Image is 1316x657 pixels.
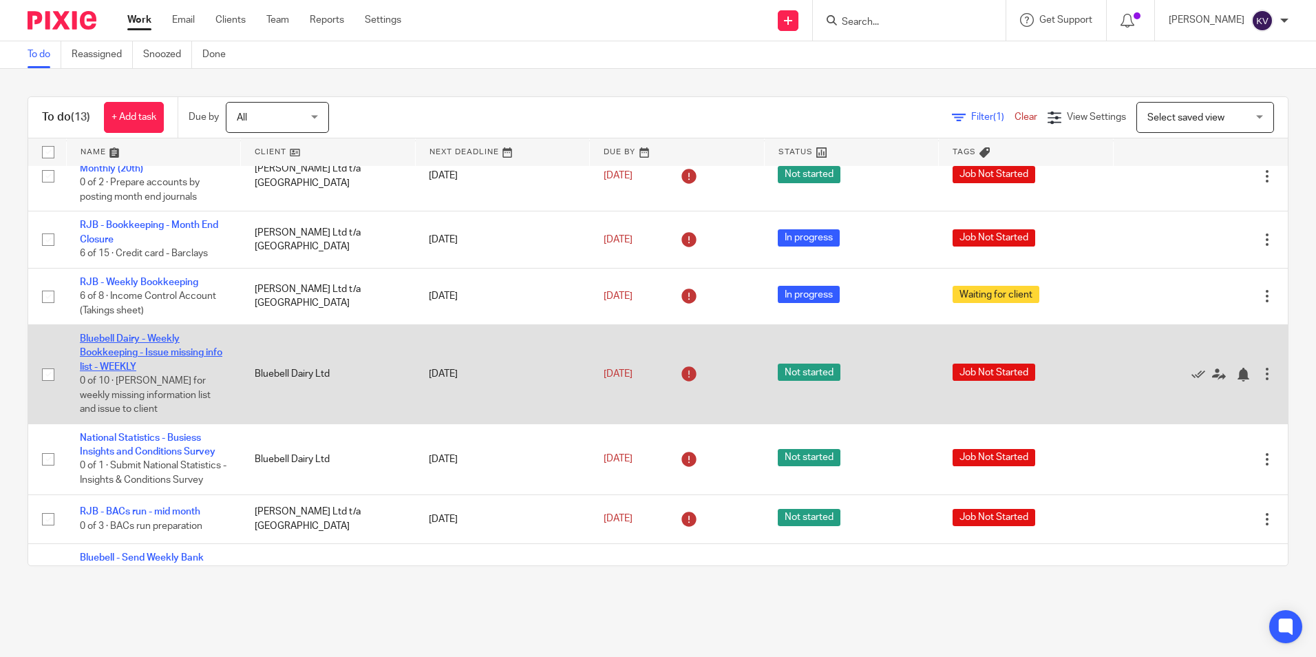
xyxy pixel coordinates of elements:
[993,112,1004,122] span: (1)
[1039,15,1092,25] span: Get Support
[143,41,192,68] a: Snoozed
[202,41,236,68] a: Done
[172,13,195,27] a: Email
[953,166,1035,183] span: Job Not Started
[365,13,401,27] a: Settings
[415,424,590,494] td: [DATE]
[215,13,246,27] a: Clients
[604,514,633,524] span: [DATE]
[28,11,96,30] img: Pixie
[1251,10,1273,32] img: svg%3E
[415,140,590,211] td: [DATE]
[42,110,90,125] h1: To do
[953,286,1039,303] span: Waiting for client
[80,376,211,414] span: 0 of 10 · [PERSON_NAME] for weekly missing information list and issue to client
[266,13,289,27] a: Team
[80,433,215,457] a: National Statistics - Busiess Insights and Conditions Survey
[1169,13,1244,27] p: [PERSON_NAME]
[415,268,590,324] td: [DATE]
[604,235,633,244] span: [DATE]
[953,509,1035,526] span: Job Not Started
[189,110,219,124] p: Due by
[80,334,222,372] a: Bluebell Dairy - Weekly Bookkeeping - Issue missing info list - WEEKLY
[80,249,208,258] span: 6 of 15 · Credit card - Barclays
[953,148,976,156] span: Tags
[241,325,416,424] td: Bluebell Dairy Ltd
[237,113,247,123] span: All
[953,229,1035,247] span: Job Not Started
[778,286,840,303] span: In progress
[72,41,133,68] a: Reassigned
[241,544,416,643] td: Bluebell Dairy Ltd
[80,178,200,202] span: 0 of 2 · Prepare accounts by posting month end journals
[1067,112,1126,122] span: View Settings
[604,291,633,301] span: [DATE]
[127,13,151,27] a: Work
[604,369,633,379] span: [DATE]
[80,521,202,531] span: 0 of 3 · BACs run preparation
[971,112,1015,122] span: Filter
[778,509,840,526] span: Not started
[1191,367,1212,381] a: Mark as done
[80,553,204,576] a: Bluebell - Send Weekly Bank Statements/Allstar
[28,41,61,68] a: To do
[415,494,590,543] td: [DATE]
[241,268,416,324] td: [PERSON_NAME] Ltd t/a [GEOGRAPHIC_DATA]
[778,229,840,247] span: In progress
[104,102,164,133] a: + Add task
[415,211,590,268] td: [DATE]
[840,17,964,29] input: Search
[415,325,590,424] td: [DATE]
[80,291,216,315] span: 6 of 8 · Income Control Account (Takings sheet)
[241,140,416,211] td: [PERSON_NAME] Ltd t/a [GEOGRAPHIC_DATA]
[1015,112,1037,122] a: Clear
[604,171,633,180] span: [DATE]
[778,364,840,381] span: Not started
[80,461,226,486] span: 0 of 1 · Submit National Statistics - Insights & Conditions Survey
[71,112,90,123] span: (13)
[1147,113,1224,123] span: Select saved view
[310,13,344,27] a: Reports
[604,455,633,464] span: [DATE]
[953,449,1035,466] span: Job Not Started
[778,449,840,466] span: Not started
[241,211,416,268] td: [PERSON_NAME] Ltd t/a [GEOGRAPHIC_DATA]
[778,166,840,183] span: Not started
[80,507,200,517] a: RJB - BACs run - mid month
[953,364,1035,381] span: Job Not Started
[241,424,416,494] td: Bluebell Dairy Ltd
[80,278,198,287] a: RJB - Weekly Bookkeeping
[80,220,218,244] a: RJB - Bookkeeping - Month End Closure
[241,494,416,543] td: [PERSON_NAME] Ltd t/a [GEOGRAPHIC_DATA]
[415,544,590,643] td: [DATE]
